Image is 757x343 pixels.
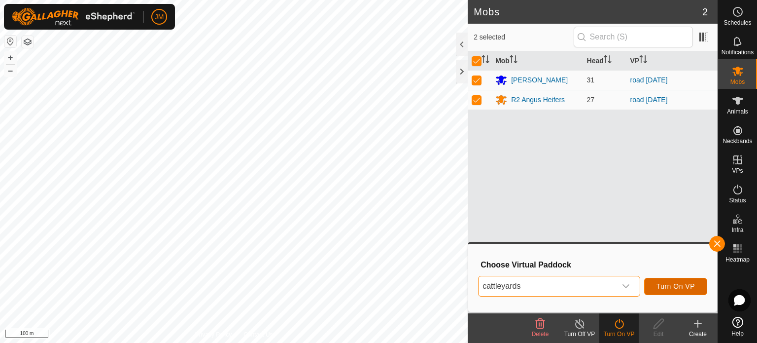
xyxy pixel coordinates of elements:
div: Create [678,330,718,339]
button: Reset Map [4,36,16,47]
span: 2 selected [474,32,573,42]
button: + [4,52,16,64]
th: Mob [491,51,583,71]
button: – [4,65,16,76]
h2: Mobs [474,6,702,18]
span: Animals [727,109,748,114]
a: Help [718,313,757,341]
input: Search (S) [574,27,693,47]
h3: Choose Virtual Paddock [481,260,707,269]
span: Turn On VP [656,282,695,290]
span: 31 [587,76,595,84]
span: 2 [702,4,708,19]
div: Turn On VP [599,330,639,339]
span: 27 [587,96,595,104]
a: Privacy Policy [195,330,232,339]
span: Notifications [722,49,754,55]
th: Head [583,51,626,71]
th: VP [626,51,718,71]
div: R2 Angus Heifers [511,95,565,105]
span: Infra [731,227,743,233]
span: Help [731,331,744,337]
span: Mobs [730,79,745,85]
span: Schedules [723,20,751,26]
a: road [DATE] [630,76,668,84]
img: Gallagher Logo [12,8,135,26]
a: Contact Us [243,330,273,339]
span: Heatmap [725,257,750,263]
p-sorticon: Activate to sort [639,57,647,65]
div: Turn Off VP [560,330,599,339]
div: [PERSON_NAME] [511,75,568,85]
span: cattleyards [479,276,616,296]
button: Turn On VP [644,278,707,295]
span: VPs [732,168,743,174]
div: dropdown trigger [616,276,636,296]
p-sorticon: Activate to sort [604,57,612,65]
span: Delete [532,331,549,338]
button: Map Layers [22,36,34,48]
div: Edit [639,330,678,339]
span: Neckbands [723,138,752,144]
span: Status [729,197,746,203]
p-sorticon: Activate to sort [482,57,489,65]
a: road [DATE] [630,96,668,104]
span: JM [155,12,164,22]
p-sorticon: Activate to sort [510,57,517,65]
